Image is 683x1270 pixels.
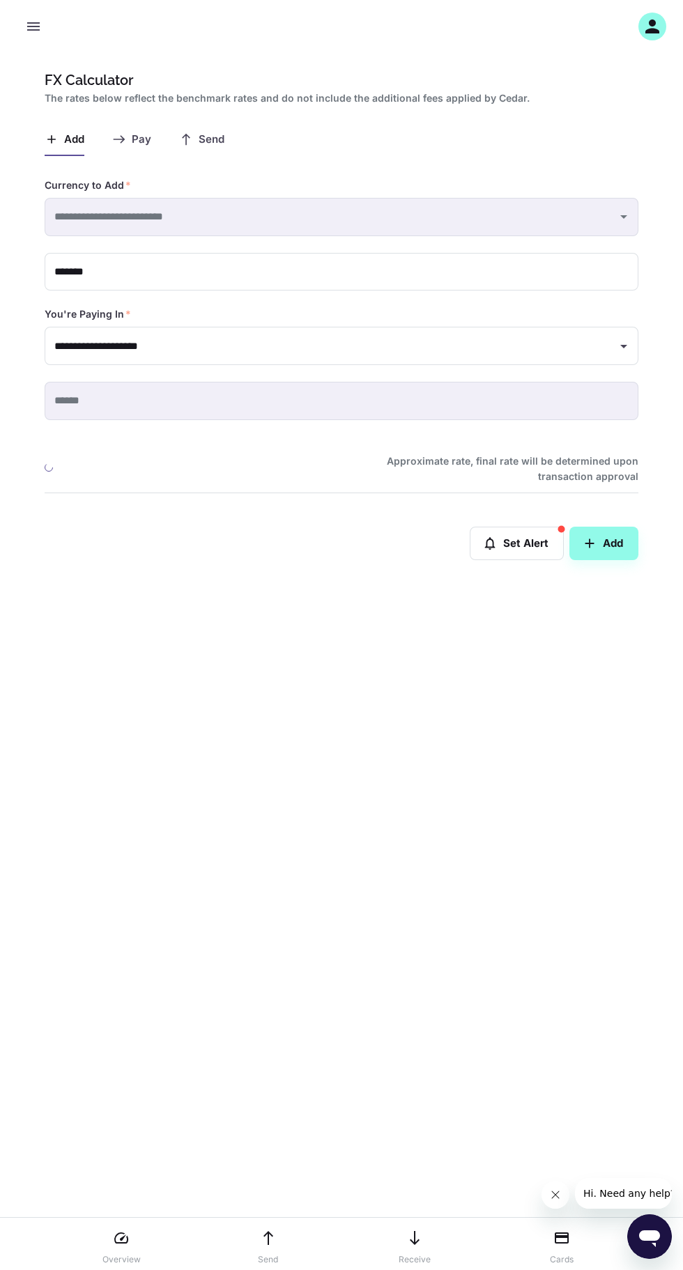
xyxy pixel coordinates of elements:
label: Currency to Add [45,178,131,192]
span: Add [64,133,84,146]
p: Cards [550,1253,574,1266]
p: Receive [399,1253,431,1266]
a: Overview [96,1223,146,1266]
p: Overview [102,1253,141,1266]
a: Send [243,1223,293,1266]
span: Send [199,133,224,146]
label: You're Paying In [45,307,131,321]
h1: FX Calculator [45,70,633,91]
button: Add [569,527,638,560]
h2: The rates below reflect the benchmark rates and do not include the additional fees applied by Cedar. [45,91,633,106]
button: Open [614,336,634,356]
h6: Approximate rate, final rate will be determined upon transaction approval [371,454,638,484]
a: Receive [390,1223,440,1266]
iframe: Close message [542,1181,569,1209]
iframe: Message from company [575,1178,672,1209]
a: Cards [537,1223,587,1266]
iframe: Button to launch messaging window [627,1214,672,1259]
button: Set Alert [470,527,564,560]
p: Send [258,1253,278,1266]
span: Hi. Need any help? [8,10,100,21]
span: Pay [132,133,151,146]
